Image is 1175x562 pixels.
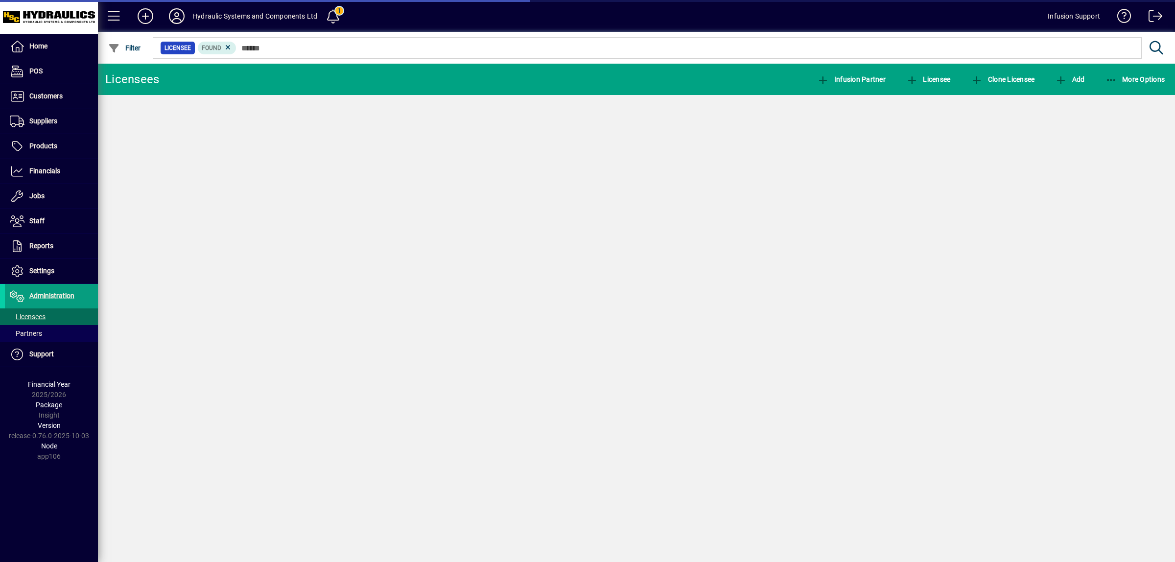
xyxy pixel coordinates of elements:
[10,329,42,337] span: Partners
[5,184,98,209] a: Jobs
[817,75,886,83] span: Infusion Partner
[1048,8,1100,24] div: Infusion Support
[29,267,54,275] span: Settings
[192,8,317,24] div: Hydraulic Systems and Components Ltd
[5,325,98,342] a: Partners
[29,217,45,225] span: Staff
[904,70,953,88] button: Licensee
[38,421,61,429] span: Version
[198,42,236,54] mat-chip: Found Status: Found
[1110,2,1131,34] a: Knowledge Base
[5,308,98,325] a: Licensees
[29,117,57,125] span: Suppliers
[29,142,57,150] span: Products
[5,59,98,84] a: POS
[1105,75,1165,83] span: More Options
[202,45,221,51] span: Found
[5,84,98,109] a: Customers
[29,350,54,358] span: Support
[906,75,951,83] span: Licensee
[5,259,98,283] a: Settings
[5,342,98,367] a: Support
[29,292,74,300] span: Administration
[1055,75,1084,83] span: Add
[1103,70,1168,88] button: More Options
[815,70,888,88] button: Infusion Partner
[5,109,98,134] a: Suppliers
[5,234,98,258] a: Reports
[971,75,1034,83] span: Clone Licensee
[164,43,191,53] span: Licensee
[108,44,141,52] span: Filter
[36,401,62,409] span: Package
[10,313,46,321] span: Licensees
[5,209,98,234] a: Staff
[105,71,159,87] div: Licensees
[41,442,57,450] span: Node
[29,242,53,250] span: Reports
[106,39,143,57] button: Filter
[161,7,192,25] button: Profile
[1141,2,1163,34] a: Logout
[29,42,47,50] span: Home
[5,34,98,59] a: Home
[5,134,98,159] a: Products
[968,70,1037,88] button: Clone Licensee
[29,92,63,100] span: Customers
[29,192,45,200] span: Jobs
[28,380,70,388] span: Financial Year
[130,7,161,25] button: Add
[5,159,98,184] a: Financials
[29,67,43,75] span: POS
[29,167,60,175] span: Financials
[1053,70,1087,88] button: Add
